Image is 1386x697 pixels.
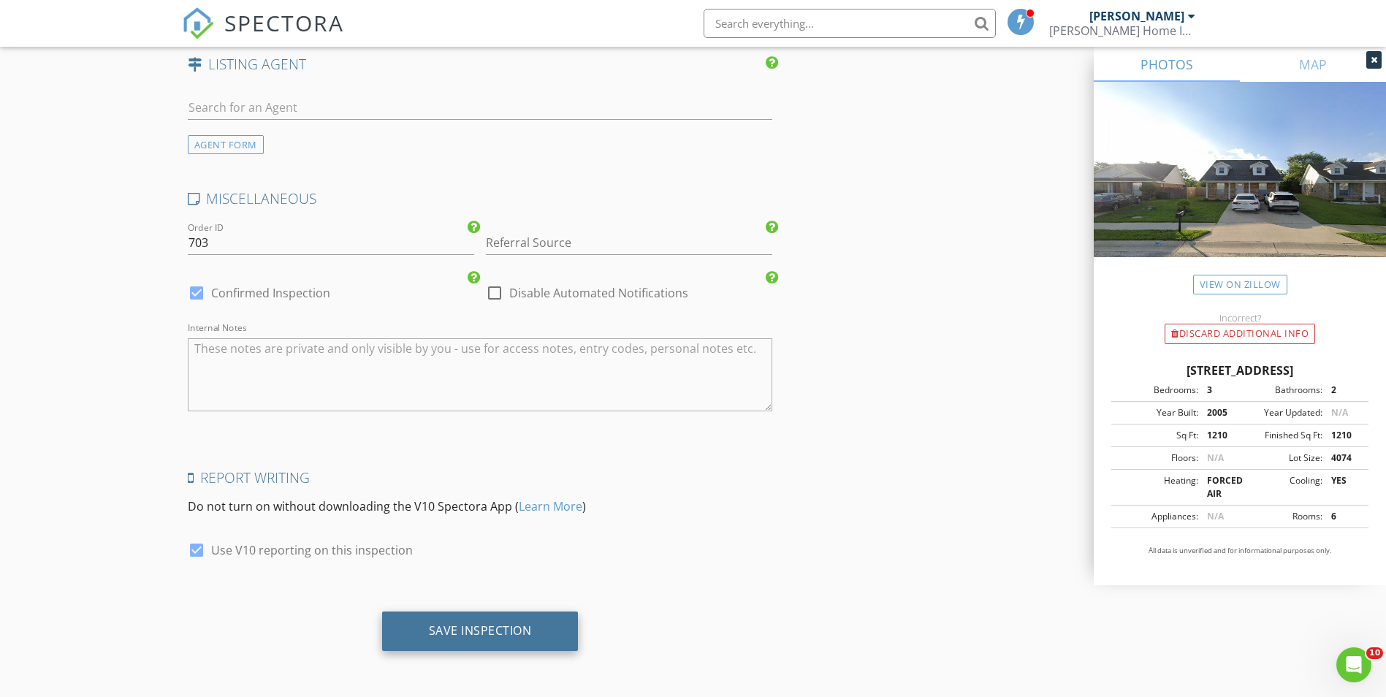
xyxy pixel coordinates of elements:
div: 2 [1322,384,1364,397]
iframe: Intercom live chat [1336,647,1371,682]
div: Floors: [1116,452,1198,465]
label: Use V10 reporting on this inspection [211,543,413,557]
div: Heating: [1116,474,1198,500]
h4: LISTING AGENT [188,55,773,74]
a: MAP [1240,47,1386,82]
a: View on Zillow [1193,275,1287,294]
img: The Best Home Inspection Software - Spectora [182,7,214,39]
div: [PERSON_NAME] [1089,9,1184,23]
a: Learn More [519,498,582,514]
div: Rooms: [1240,510,1322,523]
h4: Report Writing [188,468,773,487]
img: streetview [1094,82,1386,292]
div: 1210 [1322,429,1364,442]
span: N/A [1331,406,1348,419]
div: 4074 [1322,452,1364,465]
a: PHOTOS [1094,47,1240,82]
div: Finished Sq Ft: [1240,429,1322,442]
div: Bedrooms: [1116,384,1198,397]
div: Cooling: [1240,474,1322,500]
input: Search for an Agent [188,96,773,120]
span: 10 [1366,647,1383,659]
div: 6 [1322,510,1364,523]
div: FORCED AIR [1198,474,1240,500]
h4: MISCELLANEOUS [188,189,773,208]
div: 2005 [1198,406,1240,419]
div: Year Updated: [1240,406,1322,419]
span: SPECTORA [224,7,344,38]
span: N/A [1207,452,1224,464]
div: Discard Additional info [1165,324,1315,344]
div: Sq Ft: [1116,429,1198,442]
div: Incorrect? [1094,312,1386,324]
p: Do not turn on without downloading the V10 Spectora App ( ) [188,498,773,515]
div: [STREET_ADDRESS] [1111,362,1368,379]
div: Lot Size: [1240,452,1322,465]
div: Appliances: [1116,510,1198,523]
div: Save Inspection [429,623,532,638]
div: 3 [1198,384,1240,397]
input: Search everything... [704,9,996,38]
label: Confirmed Inspection [211,286,330,300]
div: AGENT FORM [188,135,264,155]
div: Bathrooms: [1240,384,1322,397]
label: Disable Automated Notifications [509,286,688,300]
div: 1210 [1198,429,1240,442]
input: Referral Source [486,231,772,255]
div: Higgins Home Inspection [1049,23,1195,38]
div: Year Built: [1116,406,1198,419]
div: YES [1322,474,1364,500]
a: SPECTORA [182,20,344,50]
p: All data is unverified and for informational purposes only. [1111,546,1368,556]
span: N/A [1207,510,1224,522]
textarea: Internal Notes [188,338,773,411]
